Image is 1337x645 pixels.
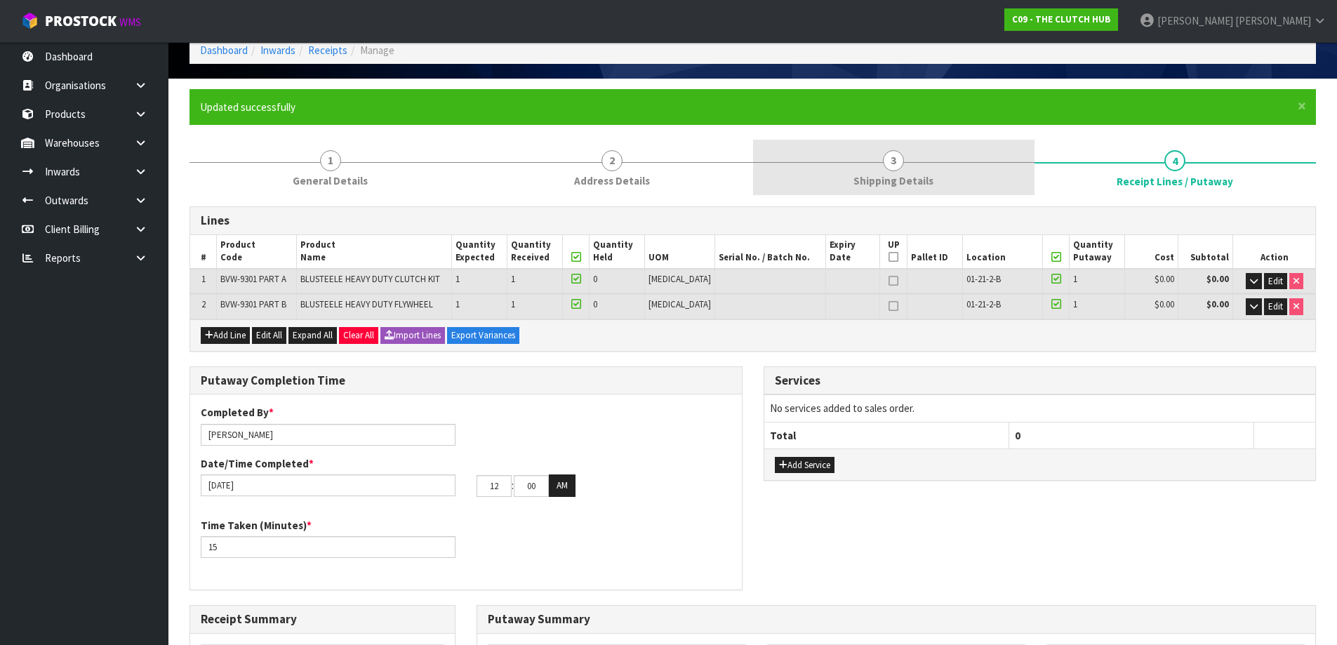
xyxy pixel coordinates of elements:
[590,235,645,269] th: Quantity Held
[764,395,1316,422] td: No services added to sales order.
[1264,298,1287,315] button: Edit
[252,327,286,344] button: Edit All
[1015,429,1020,442] span: 0
[380,327,445,344] button: Import Lines
[119,15,141,29] small: WMS
[452,235,507,269] th: Quantity Expected
[1004,8,1118,31] a: C09 - THE CLUTCH HUB
[201,273,206,285] span: 1
[201,613,444,626] h3: Receipt Summary
[883,150,904,171] span: 3
[1298,96,1306,116] span: ×
[201,374,731,387] h3: Putaway Completion Time
[648,273,711,285] span: [MEDICAL_DATA]
[288,327,337,344] button: Expand All
[601,150,623,171] span: 2
[201,298,206,310] span: 2
[1157,14,1233,27] span: [PERSON_NAME]
[593,273,597,285] span: 0
[220,273,286,285] span: BVW-9301 PART A
[1155,298,1174,310] span: $0.00
[962,235,1042,269] th: Location
[21,12,39,29] img: cube-alt.png
[1235,14,1311,27] span: [PERSON_NAME]
[507,235,563,269] th: Quantity Received
[339,327,378,344] button: Clear All
[293,329,333,341] span: Expand All
[455,298,460,310] span: 1
[1233,235,1315,269] th: Action
[1012,13,1110,25] strong: C09 - THE CLUTCH HUB
[190,235,217,269] th: #
[966,273,1001,285] span: 01-21-2-B
[320,150,341,171] span: 1
[447,327,519,344] button: Export Variances
[201,327,250,344] button: Add Line
[907,235,962,269] th: Pallet ID
[514,475,549,497] input: MM
[1164,150,1185,171] span: 4
[1206,273,1229,285] strong: $0.00
[511,273,515,285] span: 1
[1268,275,1283,287] span: Edit
[1155,273,1174,285] span: $0.00
[201,474,455,496] input: Date/Time completed
[260,44,295,57] a: Inwards
[549,474,576,497] button: AM
[217,235,297,269] th: Product Code
[296,235,452,269] th: Product Name
[1178,235,1233,269] th: Subtotal
[511,298,515,310] span: 1
[826,235,880,269] th: Expiry Date
[1125,235,1178,269] th: Cost
[764,422,1009,448] th: Total
[360,44,394,57] span: Manage
[201,456,314,471] label: Date/Time Completed
[201,518,312,533] label: Time Taken (Minutes)
[1206,298,1229,310] strong: $0.00
[593,298,597,310] span: 0
[300,273,440,285] span: BLUSTEELE HEAVY DUTY CLUTCH KIT
[853,173,933,188] span: Shipping Details
[1264,273,1287,290] button: Edit
[1073,298,1077,310] span: 1
[200,100,295,114] span: Updated successfully
[1268,300,1283,312] span: Edit
[574,173,650,188] span: Address Details
[201,405,274,420] label: Completed By
[477,475,512,497] input: HH
[308,44,347,57] a: Receipts
[293,173,368,188] span: General Details
[775,374,1305,387] h3: Services
[300,298,433,310] span: BLUSTEELE HEAVY DUTY FLYWHEEL
[1117,174,1233,189] span: Receipt Lines / Putaway
[648,298,711,310] span: [MEDICAL_DATA]
[220,298,286,310] span: BVW-9301 PART B
[645,235,715,269] th: UOM
[775,457,834,474] button: Add Service
[200,44,248,57] a: Dashboard
[879,235,907,269] th: UP
[715,235,826,269] th: Serial No. / Batch No.
[45,12,117,30] span: ProStock
[512,474,514,497] td: :
[488,613,1305,626] h3: Putaway Summary
[455,273,460,285] span: 1
[201,214,1305,227] h3: Lines
[1070,235,1125,269] th: Quantity Putaway
[966,298,1001,310] span: 01-21-2-B
[201,536,455,558] input: Time Taken
[1073,273,1077,285] span: 1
